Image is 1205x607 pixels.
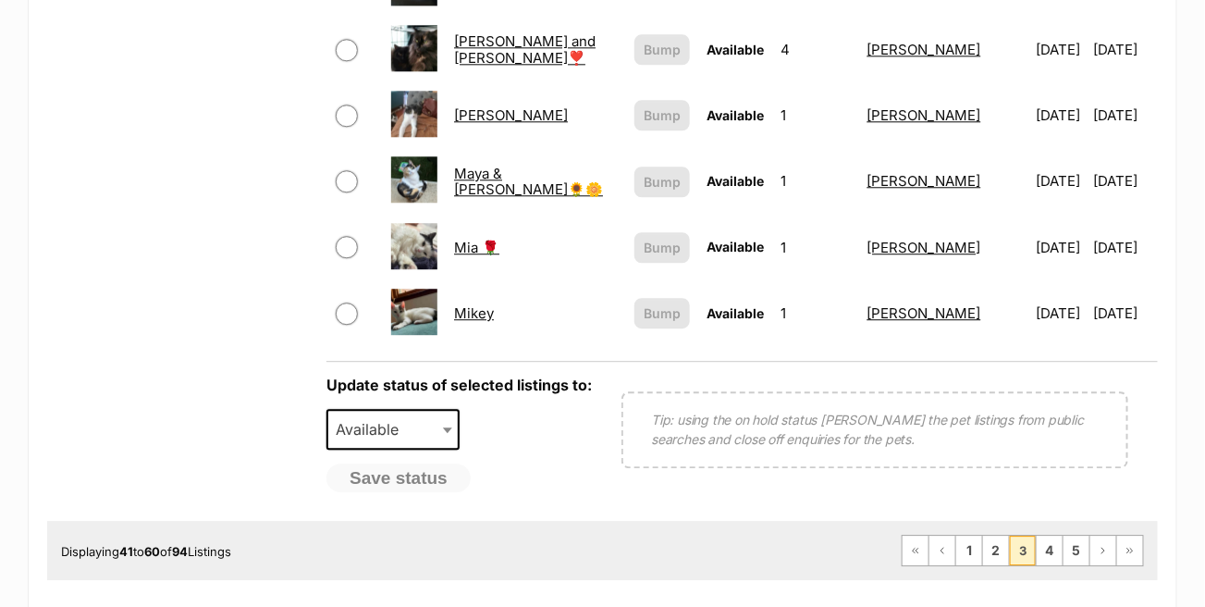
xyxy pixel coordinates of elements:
[1029,149,1092,213] td: [DATE]
[1094,83,1156,147] td: [DATE]
[644,105,681,125] span: Bump
[454,106,568,124] a: [PERSON_NAME]
[707,305,764,321] span: Available
[634,298,690,328] button: Bump
[956,536,982,565] a: Page 1
[644,303,681,323] span: Bump
[773,83,857,147] td: 1
[867,106,981,124] a: [PERSON_NAME]
[634,232,690,263] button: Bump
[1010,536,1036,565] span: Page 3
[773,281,857,345] td: 1
[326,409,460,450] span: Available
[867,239,981,256] a: [PERSON_NAME]
[119,544,133,559] strong: 41
[707,173,764,189] span: Available
[1094,18,1156,81] td: [DATE]
[144,544,160,559] strong: 60
[867,304,981,322] a: [PERSON_NAME]
[1094,216,1156,279] td: [DATE]
[1117,536,1143,565] a: Last page
[634,167,690,197] button: Bump
[326,464,471,493] button: Save status
[773,216,857,279] td: 1
[903,536,928,565] a: First page
[634,34,690,65] button: Bump
[1029,18,1092,81] td: [DATE]
[326,376,592,394] label: Update status of selected listings to:
[1029,216,1092,279] td: [DATE]
[773,18,857,81] td: 4
[172,544,188,559] strong: 94
[1094,149,1156,213] td: [DATE]
[644,238,681,257] span: Bump
[867,172,981,190] a: [PERSON_NAME]
[707,239,764,254] span: Available
[773,149,857,213] td: 1
[1037,536,1063,565] a: Page 4
[454,304,494,322] a: Mikey
[707,42,764,57] span: Available
[1064,536,1089,565] a: Page 5
[634,100,690,130] button: Bump
[902,535,1144,566] nav: Pagination
[1094,281,1156,345] td: [DATE]
[1029,83,1092,147] td: [DATE]
[454,239,499,256] a: Mia 🌹
[983,536,1009,565] a: Page 2
[644,40,681,59] span: Bump
[61,544,231,559] span: Displaying to of Listings
[651,410,1099,449] p: Tip: using the on hold status [PERSON_NAME] the pet listings from public searches and close off e...
[867,41,981,58] a: [PERSON_NAME]
[1090,536,1116,565] a: Next page
[454,165,603,198] a: Maya & [PERSON_NAME]🌻🌼
[929,536,955,565] a: Previous page
[328,416,417,442] span: Available
[707,107,764,123] span: Available
[454,32,596,66] a: [PERSON_NAME] and [PERSON_NAME]❣️
[644,172,681,192] span: Bump
[1029,281,1092,345] td: [DATE]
